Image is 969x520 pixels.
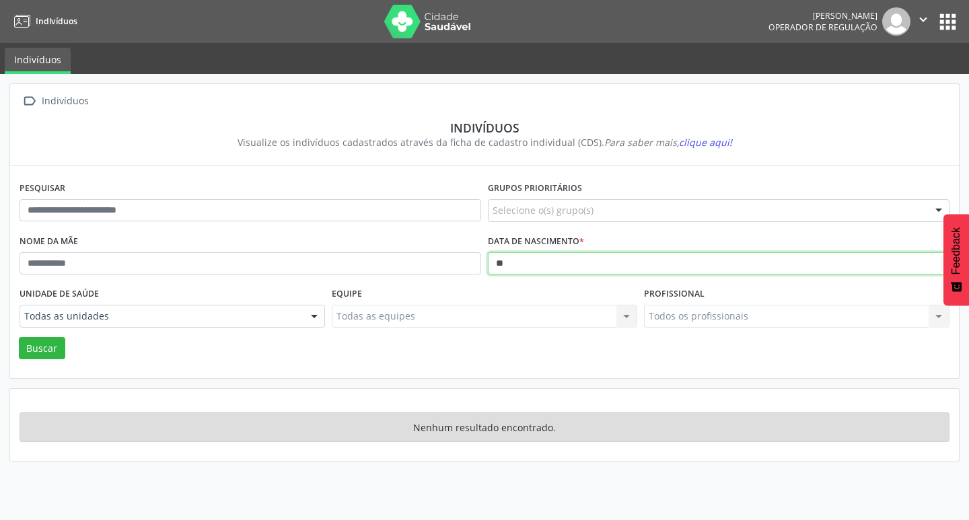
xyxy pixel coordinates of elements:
[488,178,582,199] label: Grupos prioritários
[20,284,99,305] label: Unidade de saúde
[679,136,732,149] span: clique aqui!
[493,203,594,217] span: Selecione o(s) grupo(s)
[5,48,71,74] a: Indivíduos
[910,7,936,36] button: 
[20,231,78,252] label: Nome da mãe
[24,309,297,323] span: Todas as unidades
[20,91,91,111] a:  Indivíduos
[39,91,91,111] div: Indivíduos
[20,178,65,199] label: Pesquisar
[29,135,940,149] div: Visualize os indivíduos cadastrados através da ficha de cadastro individual (CDS).
[768,22,877,33] span: Operador de regulação
[29,120,940,135] div: Indivíduos
[936,10,960,34] button: apps
[916,12,931,27] i: 
[36,15,77,27] span: Indivíduos
[882,7,910,36] img: img
[644,284,705,305] label: Profissional
[488,231,584,252] label: Data de nascimento
[20,412,949,442] div: Nenhum resultado encontrado.
[950,227,962,274] span: Feedback
[19,337,65,360] button: Buscar
[604,136,732,149] i: Para saber mais,
[943,214,969,305] button: Feedback - Mostrar pesquisa
[9,10,77,32] a: Indivíduos
[332,284,362,305] label: Equipe
[768,10,877,22] div: [PERSON_NAME]
[20,91,39,111] i: 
